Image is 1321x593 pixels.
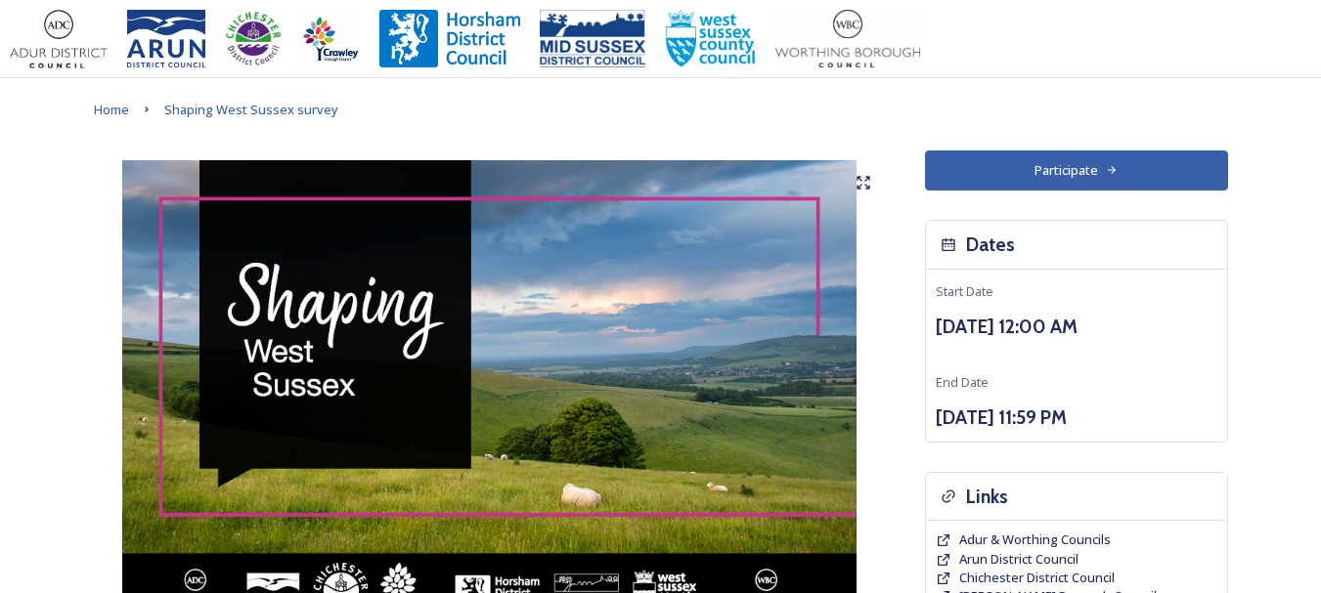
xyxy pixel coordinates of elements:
img: WSCCPos-Spot-25mm.jpg [665,10,757,68]
span: End Date [936,373,989,391]
span: Shaping West Sussex survey [164,101,338,118]
a: Adur & Worthing Councils [959,530,1111,549]
h3: [DATE] 12:00 AM [936,313,1217,341]
span: Arun District Council [959,550,1079,568]
img: CDC%20Logo%20-%20you%20may%20have%20a%20better%20version.jpg [225,10,282,68]
img: Arun%20District%20Council%20logo%20blue%20CMYK.jpg [127,10,205,68]
h3: Dates [966,231,1015,259]
img: Horsham%20DC%20Logo.jpg [379,10,520,68]
img: Adur%20logo%20%281%29.jpeg [10,10,108,68]
h3: [DATE] 11:59 PM [936,403,1217,432]
a: Arun District Council [959,550,1079,569]
a: Home [94,98,129,121]
span: Chichester District Council [959,569,1115,586]
a: Shaping West Sussex survey [164,98,338,121]
img: Worthing_Adur%20%281%29.jpg [775,10,920,68]
span: Adur & Worthing Councils [959,530,1111,548]
a: Chichester District Council [959,569,1115,587]
button: Participate [925,150,1228,191]
span: Home [94,101,129,118]
span: Start Date [936,282,993,300]
img: Crawley%20BC%20logo.jpg [301,10,360,68]
img: 150ppimsdc%20logo%20blue.png [540,10,645,68]
h3: Links [966,483,1008,511]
